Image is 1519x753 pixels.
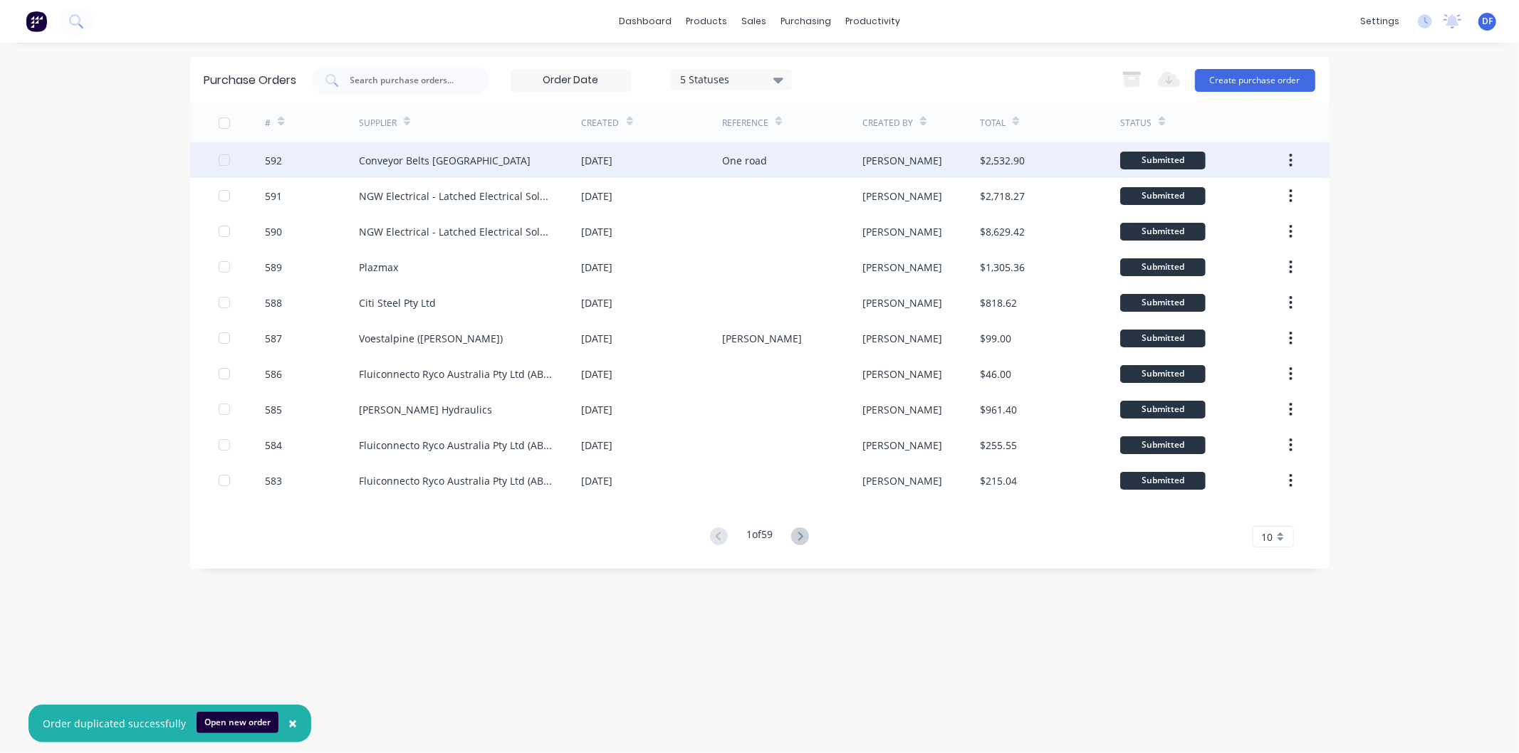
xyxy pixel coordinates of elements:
div: settings [1353,11,1406,32]
div: [PERSON_NAME] [862,295,942,310]
div: Supplier [359,117,397,130]
img: Factory [26,11,47,32]
div: [DATE] [582,473,613,488]
div: $46.00 [980,367,1011,381]
div: Fluiconnecto Ryco Australia Pty Ltd (ABN 86 004 121 313) [359,473,553,488]
div: 5 Statuses [680,72,782,87]
div: # [265,117,271,130]
div: Voestalpine ([PERSON_NAME]) [359,331,503,346]
div: 588 [265,295,282,310]
div: 583 [265,473,282,488]
div: Submitted [1120,223,1206,241]
button: Open new order [197,712,278,733]
div: 592 [265,153,282,168]
div: 584 [265,438,282,453]
div: purchasing [773,11,838,32]
span: × [288,713,297,733]
div: 587 [265,331,282,346]
div: Order duplicated successfully [43,716,186,731]
div: [PERSON_NAME] [862,331,942,346]
span: 10 [1262,530,1273,544]
div: 591 [265,189,282,204]
div: Submitted [1120,294,1206,312]
div: Submitted [1120,436,1206,454]
div: [DATE] [582,260,613,275]
div: Submitted [1120,401,1206,418]
div: 589 [265,260,282,275]
button: Close [274,707,311,741]
div: [DATE] [582,367,613,381]
div: [PERSON_NAME] [862,438,942,453]
div: Created [582,117,620,130]
div: [DATE] [582,402,613,417]
div: [DATE] [582,295,613,310]
input: Order Date [511,70,631,91]
div: Fluiconnecto Ryco Australia Pty Ltd (ABN 86 004 121 313) [359,438,553,453]
div: 585 [265,402,282,417]
div: Submitted [1120,187,1206,205]
div: 590 [265,224,282,239]
div: Conveyor Belts [GEOGRAPHIC_DATA] [359,153,531,168]
div: Submitted [1120,472,1206,490]
div: 1 of 59 [746,527,773,547]
div: [DATE] [582,189,613,204]
div: [PERSON_NAME] [862,260,942,275]
div: Citi Steel Pty Ltd [359,295,436,310]
input: Search purchase orders... [349,73,467,88]
div: Status [1120,117,1152,130]
div: [DATE] [582,153,613,168]
div: Created By [862,117,913,130]
div: NGW Electrical - Latched Electrical Solutions [359,224,553,239]
a: dashboard [612,11,679,32]
button: Create purchase order [1195,69,1315,92]
div: [PERSON_NAME] [862,402,942,417]
div: $818.62 [980,295,1017,310]
div: [DATE] [582,331,613,346]
div: Submitted [1120,365,1206,383]
div: $961.40 [980,402,1017,417]
div: [PERSON_NAME] Hydraulics [359,402,492,417]
div: [PERSON_NAME] [722,331,802,346]
div: [PERSON_NAME] [862,224,942,239]
div: Submitted [1120,330,1206,347]
div: $2,718.27 [980,189,1025,204]
div: $1,305.36 [980,260,1025,275]
span: DF [1482,15,1493,28]
div: $255.55 [980,438,1017,453]
div: 586 [265,367,282,381]
div: $8,629.42 [980,224,1025,239]
div: Plazmax [359,260,398,275]
div: Submitted [1120,152,1206,169]
div: [PERSON_NAME] [862,473,942,488]
div: NGW Electrical - Latched Electrical Solutions [359,189,553,204]
div: Reference [722,117,768,130]
div: [PERSON_NAME] [862,367,942,381]
div: Submitted [1120,258,1206,276]
div: $215.04 [980,473,1017,488]
div: [PERSON_NAME] [862,153,942,168]
div: $2,532.90 [980,153,1025,168]
div: $99.00 [980,331,1011,346]
div: Total [980,117,1006,130]
div: productivity [838,11,907,32]
div: [DATE] [582,438,613,453]
div: Purchase Orders [204,72,297,89]
div: sales [734,11,773,32]
div: products [679,11,734,32]
div: One road [722,153,767,168]
div: [PERSON_NAME] [862,189,942,204]
div: Fluiconnecto Ryco Australia Pty Ltd (ABN 86 004 121 313) [359,367,553,381]
div: [DATE] [582,224,613,239]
